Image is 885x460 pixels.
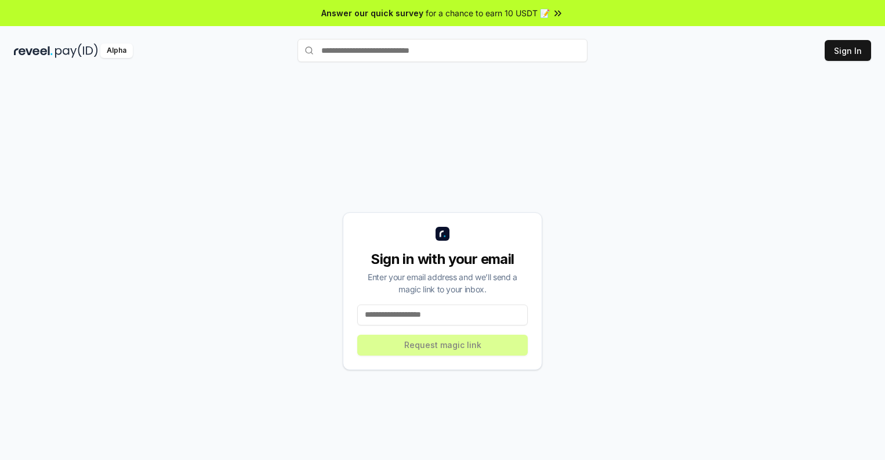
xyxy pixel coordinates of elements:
[357,250,528,269] div: Sign in with your email
[825,40,871,61] button: Sign In
[426,7,550,19] span: for a chance to earn 10 USDT 📝
[100,44,133,58] div: Alpha
[357,271,528,295] div: Enter your email address and we’ll send a magic link to your inbox.
[436,227,449,241] img: logo_small
[55,44,98,58] img: pay_id
[321,7,423,19] span: Answer our quick survey
[14,44,53,58] img: reveel_dark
